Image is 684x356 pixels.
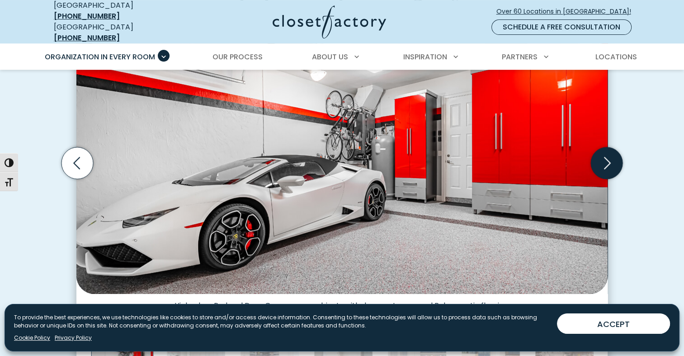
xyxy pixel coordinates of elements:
[312,52,348,62] span: About Us
[54,11,120,21] a: [PHONE_NUMBER]
[55,334,92,342] a: Privacy Policy
[212,52,263,62] span: Our Process
[557,313,670,334] button: ACCEPT
[45,52,155,62] span: Organization in Every Room
[273,5,386,38] img: Closet Factory Logo
[54,33,120,43] a: [PHONE_NUMBER]
[491,19,632,35] a: Schedule a Free Consultation
[496,7,638,16] span: Over 60 Locations in [GEOGRAPHIC_DATA]!
[14,334,50,342] a: Cookie Policy
[587,144,626,183] button: Next slide
[502,52,538,62] span: Partners
[58,144,97,183] button: Previous slide
[496,4,639,19] a: Over 60 Locations in [GEOGRAPHIC_DATA]!
[38,44,646,70] nav: Primary Menu
[403,52,447,62] span: Inspiration
[595,52,637,62] span: Locations
[14,313,550,330] p: To provide the best experiences, we use technologies like cookies to store and/or access device i...
[76,294,608,310] figcaption: High-gloss Red and Dove Grey garage cabinets with drawer storage and Polyaspartic flooring.
[76,15,608,294] img: Luxury sports garage with high-gloss red cabinetry, gray base drawers, and vertical bike racks
[54,22,185,43] div: [GEOGRAPHIC_DATA]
